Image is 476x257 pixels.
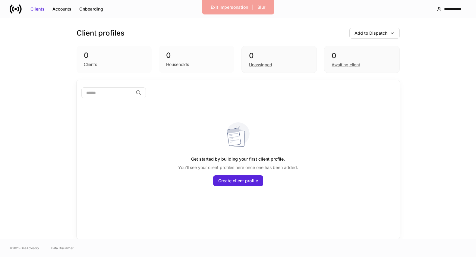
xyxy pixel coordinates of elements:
h3: Client profiles [77,28,125,38]
button: Create client profile [213,175,263,186]
div: Exit Impersonation [211,4,248,10]
button: Blur [254,2,269,12]
div: Accounts [52,6,71,12]
h5: Get started by building your first client profile. [191,154,285,165]
div: Awaiting client [332,62,360,68]
div: 0 [84,51,145,60]
button: Accounts [49,4,75,14]
div: Create client profile [218,178,258,184]
button: Exit Impersonation [207,2,252,12]
div: 0 [332,51,392,61]
div: Blur [257,4,265,10]
div: Households [166,61,189,67]
a: Data Disclaimer [51,246,74,250]
div: Unassigned [249,62,272,68]
span: © 2025 OneAdvisory [10,246,39,250]
div: 0Unassigned [241,46,317,73]
div: Clients [84,61,97,67]
p: You'll see your client profiles here once one has been added. [178,165,298,171]
div: Clients [30,6,45,12]
button: Clients [27,4,49,14]
div: 0Awaiting client [324,46,399,73]
button: Add to Dispatch [349,28,400,39]
button: Onboarding [75,4,107,14]
div: 0 [249,51,309,61]
div: 0 [166,51,227,60]
div: Onboarding [79,6,103,12]
div: Add to Dispatch [355,30,387,36]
